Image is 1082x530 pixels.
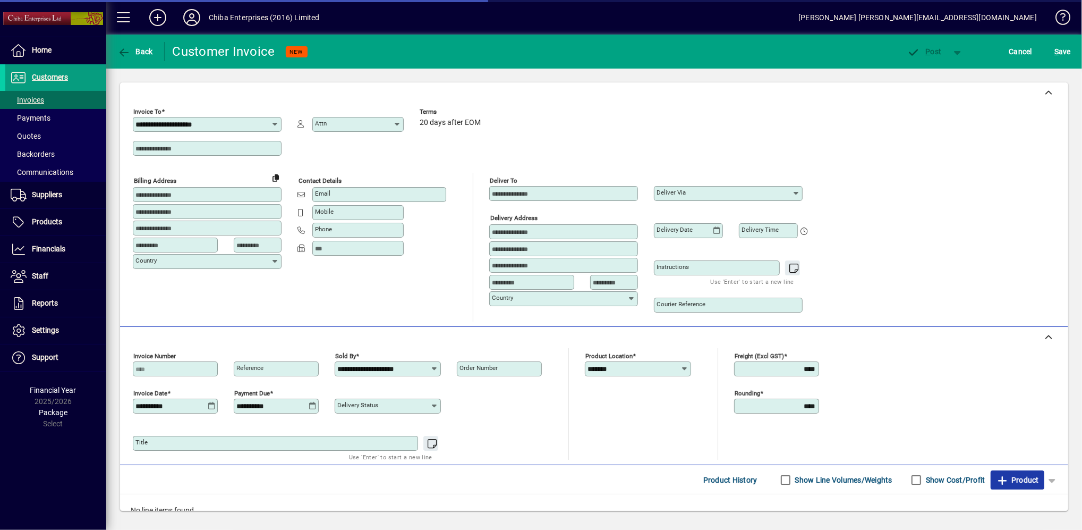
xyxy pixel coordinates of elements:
[337,401,378,409] mat-label: Delivery status
[459,364,498,372] mat-label: Order number
[5,263,106,290] a: Staff
[5,127,106,145] a: Quotes
[267,169,284,186] button: Copy to Delivery address
[349,451,432,463] mat-hint: Use 'Enter' to start a new line
[735,352,784,360] mat-label: Freight (excl GST)
[1054,43,1071,60] span: ave
[11,168,73,176] span: Communications
[234,390,270,397] mat-label: Payment due
[793,475,892,485] label: Show Line Volumes/Weights
[39,408,67,417] span: Package
[32,217,62,226] span: Products
[141,8,175,27] button: Add
[742,226,779,233] mat-label: Delivery time
[32,73,68,81] span: Customers
[133,108,161,115] mat-label: Invoice To
[924,475,985,485] label: Show Cost/Profit
[711,275,794,288] mat-hint: Use 'Enter' to start a new line
[1047,2,1069,37] a: Knowledge Base
[11,114,50,122] span: Payments
[5,109,106,127] a: Payments
[335,352,356,360] mat-label: Sold by
[420,119,481,127] span: 20 days after EOM
[5,91,106,109] a: Invoices
[5,145,106,163] a: Backorders
[135,257,157,264] mat-label: Country
[798,9,1037,26] div: [PERSON_NAME] [PERSON_NAME][EMAIL_ADDRESS][DOMAIN_NAME]
[5,236,106,263] a: Financials
[120,494,1068,527] div: No line items found
[585,352,633,360] mat-label: Product location
[175,8,209,27] button: Profile
[315,208,334,215] mat-label: Mobile
[1054,47,1059,56] span: S
[907,47,942,56] span: ost
[135,439,148,446] mat-label: Title
[926,47,931,56] span: P
[5,317,106,344] a: Settings
[1052,42,1074,61] button: Save
[32,299,58,307] span: Reports
[5,209,106,235] a: Products
[735,390,760,397] mat-label: Rounding
[492,294,513,301] mat-label: Country
[996,472,1039,489] span: Product
[5,37,106,64] a: Home
[32,46,52,54] span: Home
[657,263,689,271] mat-label: Instructions
[32,190,62,199] span: Suppliers
[703,472,757,489] span: Product History
[657,189,686,196] mat-label: Deliver via
[209,9,320,26] div: Chiba Enterprises (2016) Limited
[315,190,330,197] mat-label: Email
[420,108,483,115] span: Terms
[133,352,176,360] mat-label: Invoice number
[32,245,65,253] span: Financials
[5,344,106,371] a: Support
[5,163,106,181] a: Communications
[11,150,55,158] span: Backorders
[290,48,303,55] span: NEW
[657,226,693,233] mat-label: Delivery date
[30,386,76,394] span: Financial Year
[11,132,41,140] span: Quotes
[5,182,106,208] a: Suppliers
[315,120,327,127] mat-label: Attn
[236,364,263,372] mat-label: Reference
[1007,42,1035,61] button: Cancel
[106,42,165,61] app-page-header-button: Back
[173,43,275,60] div: Customer Invoice
[115,42,156,61] button: Back
[902,42,947,61] button: Post
[11,96,44,104] span: Invoices
[1009,43,1033,60] span: Cancel
[657,300,705,308] mat-label: Courier Reference
[991,470,1044,490] button: Product
[699,470,762,490] button: Product History
[315,225,332,233] mat-label: Phone
[32,353,58,361] span: Support
[32,272,48,280] span: Staff
[490,177,517,184] mat-label: Deliver To
[117,47,153,56] span: Back
[5,290,106,317] a: Reports
[133,390,167,397] mat-label: Invoice date
[32,326,59,334] span: Settings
